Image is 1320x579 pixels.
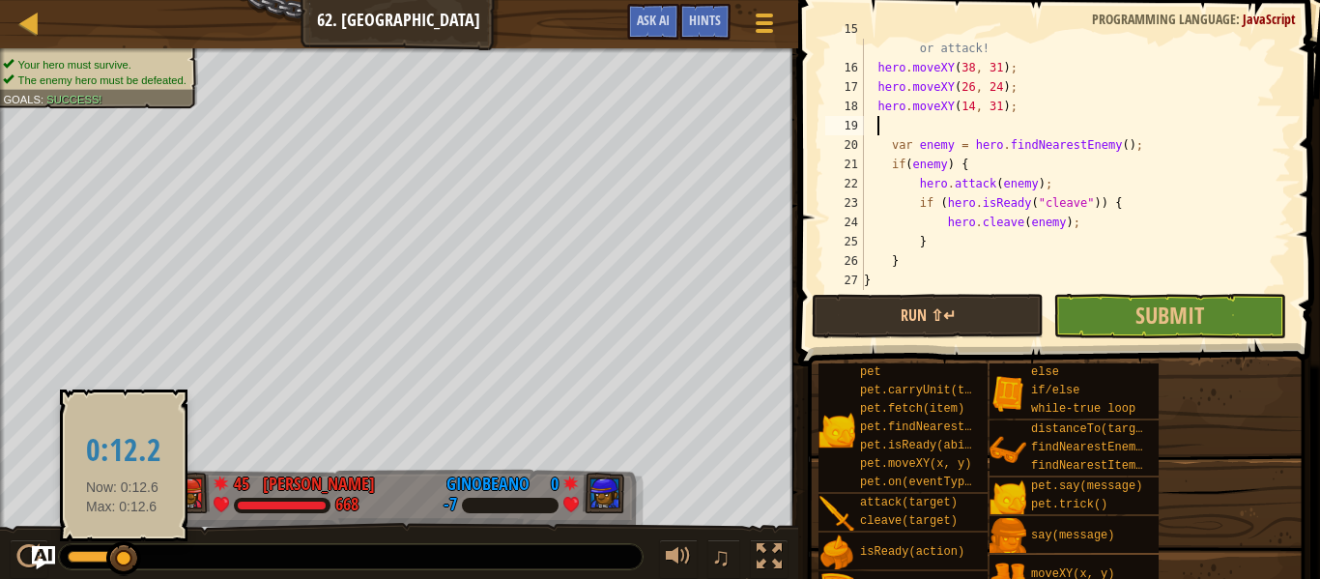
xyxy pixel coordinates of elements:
[583,473,625,513] img: thang_avatar_frame.png
[335,497,359,514] div: 668
[860,457,971,471] span: pet.moveXY(x, y)
[825,193,864,213] div: 23
[659,539,698,579] button: Adjust volume
[539,472,559,489] div: 0
[860,384,1047,397] span: pet.carryUnit(target, x, y)
[818,412,855,449] img: portrait.png
[627,4,679,40] button: Ask AI
[18,73,187,86] span: The enemy hero must be defeated.
[812,294,1044,338] button: Run ⇧↵
[637,11,670,29] span: Ask AI
[825,155,864,174] div: 21
[990,432,1026,469] img: portrait.png
[825,290,864,309] div: 28
[707,539,740,579] button: ♫
[1031,422,1157,436] span: distanceTo(target)
[167,473,210,513] img: thang_avatar_frame.png
[1031,384,1079,397] span: if/else
[3,57,187,72] li: Your hero must survive.
[1031,441,1157,454] span: findNearestEnemy()
[1092,10,1236,28] span: Programming language
[41,93,46,105] span: :
[825,251,864,271] div: 26
[825,174,864,193] div: 22
[1135,300,1204,331] span: Submit
[825,232,864,251] div: 25
[18,58,131,71] span: Your hero must survive.
[860,365,881,379] span: pet
[1031,529,1114,542] span: say(message)
[818,535,855,571] img: portrait.png
[444,497,457,514] div: -7
[1031,365,1059,379] span: else
[860,439,999,452] span: pet.isReady(ability)
[3,93,41,105] span: Goals
[825,116,864,135] div: 19
[825,213,864,232] div: 24
[46,93,101,105] span: Success!
[1031,479,1142,493] span: pet.say(message)
[1031,498,1107,511] span: pet.trick()
[990,479,1026,516] img: portrait.png
[1031,459,1149,473] span: findNearestItem()
[1053,294,1285,338] button: Submit
[825,97,864,116] div: 18
[860,476,1041,489] span: pet.on(eventType, handler)
[86,434,161,468] h2: 0:12.2
[1243,10,1296,28] span: JavaScript
[825,19,864,58] div: 15
[711,542,731,571] span: ♫
[32,546,55,569] button: Ask AI
[860,420,1047,434] span: pet.findNearestByType(type)
[750,539,789,579] button: Toggle fullscreen
[825,271,864,290] div: 27
[3,72,187,88] li: The enemy hero must be defeated.
[860,402,964,416] span: pet.fetch(item)
[860,496,958,509] span: attack(target)
[825,77,864,97] div: 17
[1031,402,1135,416] span: while-true loop
[740,4,789,49] button: Show game menu
[825,58,864,77] div: 16
[1236,10,1243,28] span: :
[72,406,175,525] div: Now: 0:12.6 Max: 0:12.6
[818,496,855,533] img: portrait.png
[860,514,958,528] span: cleave(target)
[263,472,375,497] div: [PERSON_NAME]
[990,518,1026,555] img: portrait.png
[990,375,1026,412] img: portrait.png
[860,545,964,559] span: isReady(action)
[825,135,864,155] div: 20
[10,539,48,579] button: Ctrl + P: Play
[689,11,721,29] span: Hints
[446,472,530,497] div: Ginobeano
[234,472,253,489] div: 45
